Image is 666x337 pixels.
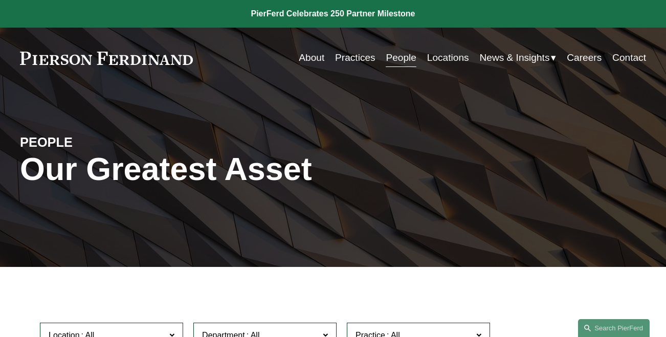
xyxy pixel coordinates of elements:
[386,48,416,68] a: People
[20,151,437,188] h1: Our Greatest Asset
[479,48,556,68] a: folder dropdown
[567,48,602,68] a: Careers
[578,319,650,337] a: Search this site
[299,48,324,68] a: About
[335,48,375,68] a: Practices
[427,48,469,68] a: Locations
[612,48,646,68] a: Contact
[20,134,176,150] h4: PEOPLE
[479,49,549,66] span: News & Insights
